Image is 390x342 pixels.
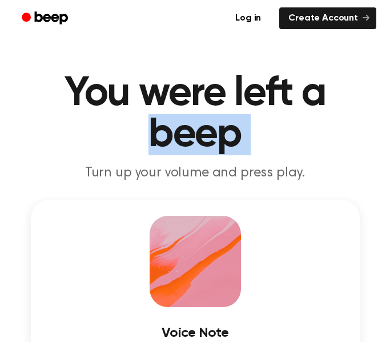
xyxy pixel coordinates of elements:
[14,164,376,182] p: Turn up your volume and press play.
[224,5,272,31] a: Log in
[279,7,376,29] a: Create Account
[14,7,78,30] a: Beep
[14,73,376,155] h1: You were left a beep
[47,325,344,341] h3: Voice Note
